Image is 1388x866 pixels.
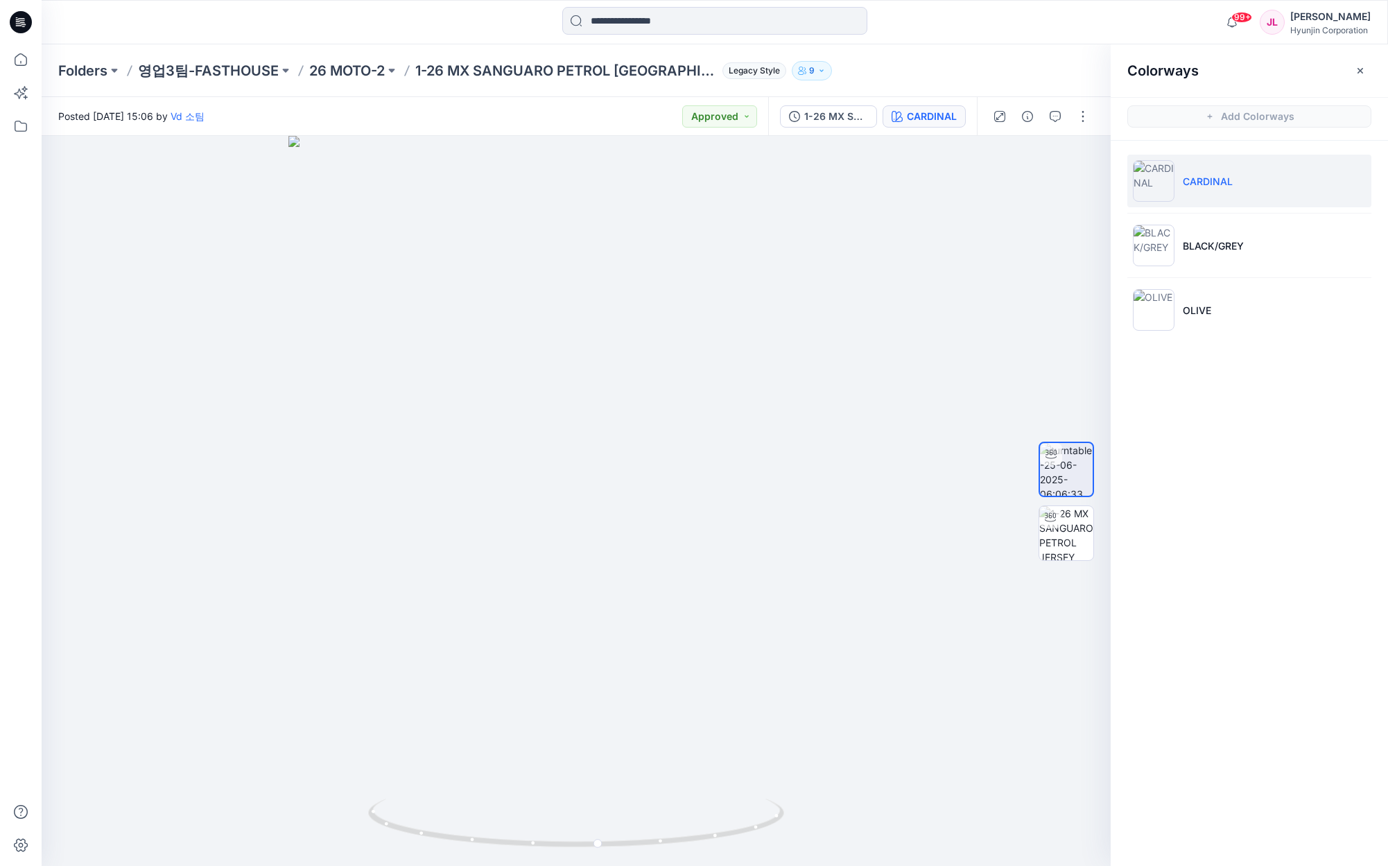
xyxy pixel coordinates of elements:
[1231,12,1252,23] span: 99+
[1290,8,1371,25] div: [PERSON_NAME]
[1016,105,1039,128] button: Details
[58,109,205,123] span: Posted [DATE] 15:06 by
[415,61,717,80] p: 1-26 MX SANGUARO PETROL [GEOGRAPHIC_DATA]
[804,109,868,124] div: 1-26 MX SANGUARO PETROL JERSEY
[1039,506,1093,560] img: 1-26 MX SANGUARO PETROL JERSEY
[171,110,205,122] a: Vd 소팀
[1040,443,1093,496] img: turntable-25-06-2025-06:06:33
[1183,174,1233,189] p: CARDINAL
[1183,303,1211,318] p: OLIVE
[907,109,957,124] div: CARDINAL
[1127,62,1199,79] h2: Colorways
[138,61,279,80] a: 영업3팀-FASTHOUSE
[809,63,815,78] p: 9
[309,61,385,80] a: 26 MOTO-2
[1133,225,1174,266] img: BLACK/GREY
[717,61,786,80] button: Legacy Style
[883,105,966,128] button: CARDINAL
[1260,10,1285,35] div: JL
[722,62,786,79] span: Legacy Style
[58,61,107,80] a: Folders
[1290,25,1371,35] div: Hyunjin Corporation
[780,105,877,128] button: 1-26 MX SANGUARO PETROL [GEOGRAPHIC_DATA]
[1133,289,1174,331] img: OLIVE
[1183,239,1244,253] p: BLACK/GREY
[792,61,832,80] button: 9
[1133,160,1174,202] img: CARDINAL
